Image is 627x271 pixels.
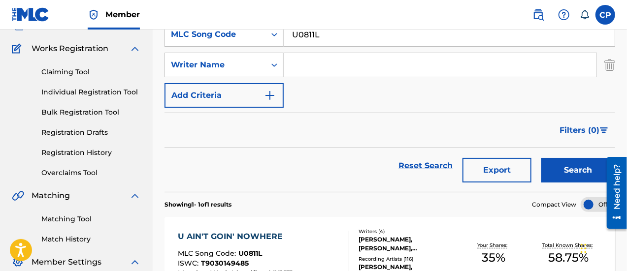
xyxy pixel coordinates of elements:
[12,190,24,202] img: Matching
[88,9,99,21] img: Top Rightsholder
[462,158,531,182] button: Export
[532,200,576,209] span: Compact View
[129,256,141,268] img: expand
[129,190,141,202] img: expand
[178,249,238,258] span: MLC Song Code :
[41,67,141,77] a: Claiming Tool
[178,259,201,268] span: ISWC :
[359,255,456,263] div: Recording Artists ( 116 )
[554,118,615,143] button: Filters (0)
[595,5,615,25] div: User Menu
[542,241,595,249] p: Total Known Shares:
[238,249,262,258] span: U0811L
[558,9,570,21] img: help
[12,7,50,22] img: MLC Logo
[41,107,141,118] a: Bulk Registration Tool
[528,5,548,25] a: Public Search
[178,231,293,242] div: U AIN'T GOIN' NOWHERE
[129,43,141,55] img: expand
[549,249,589,267] span: 58.75 %
[12,43,25,55] img: Works Registration
[41,214,141,224] a: Matching Tool
[359,228,456,235] div: Writers ( 4 )
[41,234,141,244] a: Match History
[41,168,141,178] a: Overclaims Tool
[264,90,276,101] img: 9d2ae6d4665cec9f34b9.svg
[482,249,506,267] span: 35 %
[581,234,587,263] div: Drag
[12,256,24,268] img: Member Settings
[12,19,63,31] a: CatalogCatalog
[171,29,260,40] div: MLC Song Code
[165,83,284,108] button: Add Criteria
[604,53,615,77] img: Delete Criterion
[165,22,615,192] form: Search Form
[41,87,141,97] a: Individual Registration Tool
[478,241,510,249] p: Your Shares:
[599,153,627,232] iframe: Resource Center
[32,43,108,55] span: Works Registration
[532,9,544,21] img: search
[41,148,141,158] a: Registration History
[394,155,458,177] a: Reset Search
[578,224,627,271] iframe: Chat Widget
[541,158,615,182] button: Search
[600,127,608,133] img: filter
[32,190,70,202] span: Matching
[105,9,140,20] span: Member
[359,235,456,253] div: [PERSON_NAME], [PERSON_NAME], [PERSON_NAME], [PERSON_NAME]
[32,256,101,268] span: Member Settings
[41,127,141,138] a: Registration Drafts
[171,59,260,71] div: Writer Name
[201,259,249,268] span: T9030149485
[580,10,590,20] div: Notifications
[554,5,574,25] div: Help
[560,124,599,136] span: Filters ( 0 )
[165,200,231,209] p: Showing 1 - 1 of 1 results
